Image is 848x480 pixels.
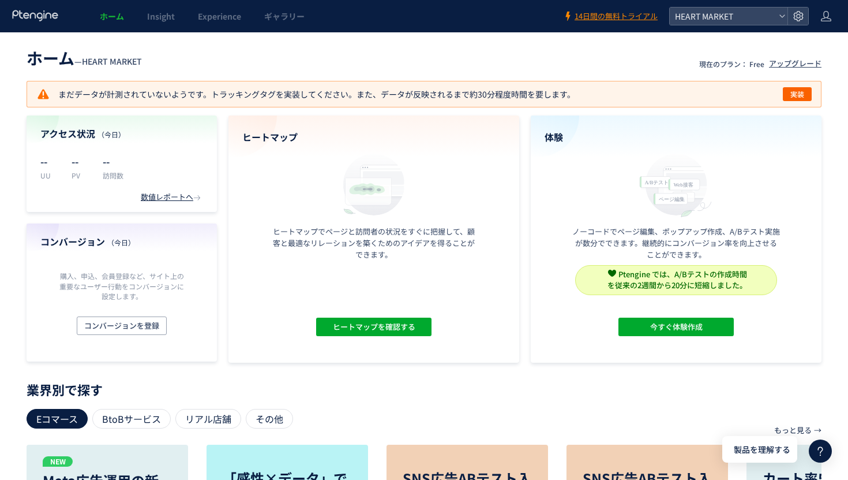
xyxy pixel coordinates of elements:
p: -- [40,152,58,170]
span: HEART MARKET [671,8,774,25]
div: アップグレード [769,58,821,69]
p: 訪問数 [103,170,123,180]
span: ホーム [27,46,74,69]
span: Ptengine では、A/Bテストの作成時間 を従来の2週間から20分に短縮しました。 [607,269,747,291]
h4: アクセス状況 [40,127,203,140]
div: リアル店舗 [175,409,241,429]
p: UU [40,170,58,180]
p: → [814,421,821,440]
p: -- [103,152,123,170]
p: ヒートマップでページと訪問者の状況をすぐに把握して、顧客と最適なリレーションを築くためのアイデアを得ることができます。 [270,226,478,261]
h4: コンバージョン [40,235,203,248]
p: NEW [43,456,73,467]
span: HEART MARKET [82,55,142,67]
div: 数値レポートへ [141,192,203,203]
div: Eコマース [27,409,88,429]
span: 実装 [790,87,804,101]
h4: 体験 [545,131,808,144]
h4: ヒートマップ [242,131,505,144]
span: ギャラリー [264,10,305,22]
p: -- [72,152,89,170]
img: home_experience_onbo_jp-C5-EgdA0.svg [634,151,718,218]
span: （今日） [97,129,125,139]
div: その他 [246,409,293,429]
button: 実装 [783,87,812,101]
div: BtoBサービス [92,409,171,429]
button: 今すぐ体験作成 [618,318,734,336]
p: もっと見る [774,421,812,440]
span: ヒートマップを確認する [333,318,415,336]
div: — [27,46,142,69]
p: 現在のプラン： Free [699,59,764,69]
p: 業界別で探す [27,386,821,393]
span: ホーム [100,10,124,22]
p: まだデータが計測されていないようです。トラッキングタグを実装してください。また、データが反映されるまで約30分程度時間を要します。 [36,87,575,101]
span: 製品を理解する [734,444,790,456]
span: Insight [147,10,175,22]
span: Experience [198,10,241,22]
button: ヒートマップを確認する [316,318,431,336]
button: コンバージョンを登録 [77,317,167,335]
p: 購入、申込、会員登録など、サイト上の重要なユーザー行動をコンバージョンに設定します。 [57,271,187,300]
img: svg+xml,%3c [608,269,616,277]
p: ノーコードでページ編集、ポップアップ作成、A/Bテスト実施が数分でできます。継続的にコンバージョン率を向上させることができます。 [572,226,780,261]
a: 14日間の無料トライアル [563,11,658,22]
p: PV [72,170,89,180]
span: 今すぐ体験作成 [650,318,703,336]
span: コンバージョンを登録 [84,317,159,335]
span: （今日） [107,237,135,247]
span: 14日間の無料トライアル [575,11,658,22]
